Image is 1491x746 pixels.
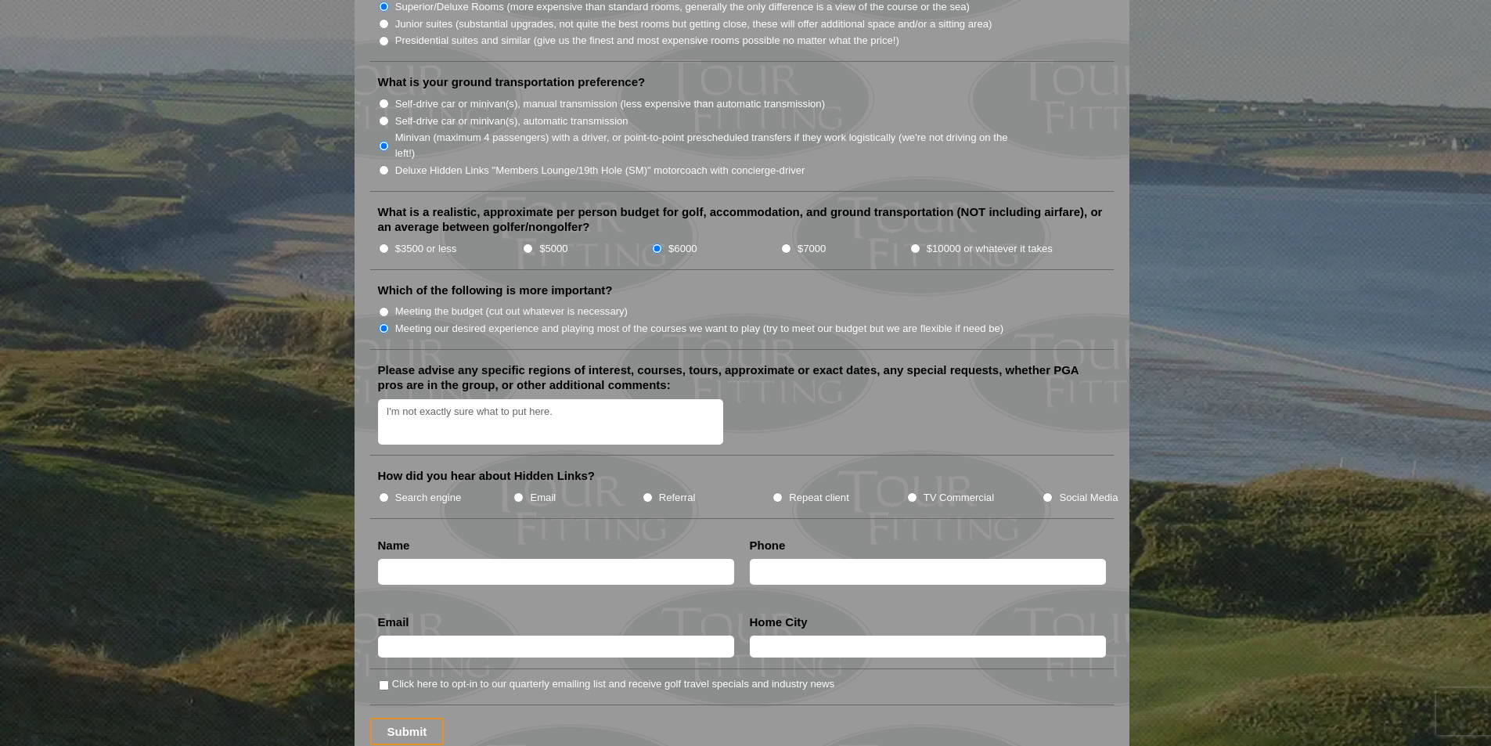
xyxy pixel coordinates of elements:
label: Home City [750,614,808,630]
label: Which of the following is more important? [378,283,613,298]
label: $3500 or less [395,241,457,257]
label: $10000 or whatever it takes [927,241,1053,257]
label: Presidential suites and similar (give us the finest and most expensive rooms possible no matter w... [395,33,899,49]
label: What is your ground transportation preference? [378,74,646,90]
label: TV Commercial [924,490,994,506]
label: Email [378,614,409,630]
label: $6000 [668,241,697,257]
label: Repeat client [789,490,849,506]
label: Search engine [395,490,462,506]
label: Please advise any specific regions of interest, courses, tours, approximate or exact dates, any s... [378,362,1106,393]
label: Phone [750,538,786,553]
label: Self-drive car or minivan(s), automatic transmission [395,114,628,129]
label: Minivan (maximum 4 passengers) with a driver, or point-to-point prescheduled transfers if they wo... [395,130,1025,160]
label: Meeting our desired experience and playing most of the courses we want to play (try to meet our b... [395,321,1004,337]
label: $7000 [798,241,826,257]
label: What is a realistic, approximate per person budget for golf, accommodation, and ground transporta... [378,204,1106,235]
label: Meeting the budget (cut out whatever is necessary) [395,304,628,319]
label: How did you hear about Hidden Links? [378,468,596,484]
label: Click here to opt-in to our quarterly emailing list and receive golf travel specials and industry... [392,676,834,692]
label: Referral [659,490,696,506]
label: Self-drive car or minivan(s), manual transmission (less expensive than automatic transmission) [395,96,825,112]
label: Deluxe Hidden Links "Members Lounge/19th Hole (SM)" motorcoach with concierge-driver [395,163,805,178]
label: Junior suites (substantial upgrades, not quite the best rooms but getting close, these will offer... [395,16,992,32]
label: Social Media [1059,490,1118,506]
input: Submit [370,718,445,745]
label: Name [378,538,410,553]
label: $5000 [539,241,567,257]
label: Email [530,490,556,506]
